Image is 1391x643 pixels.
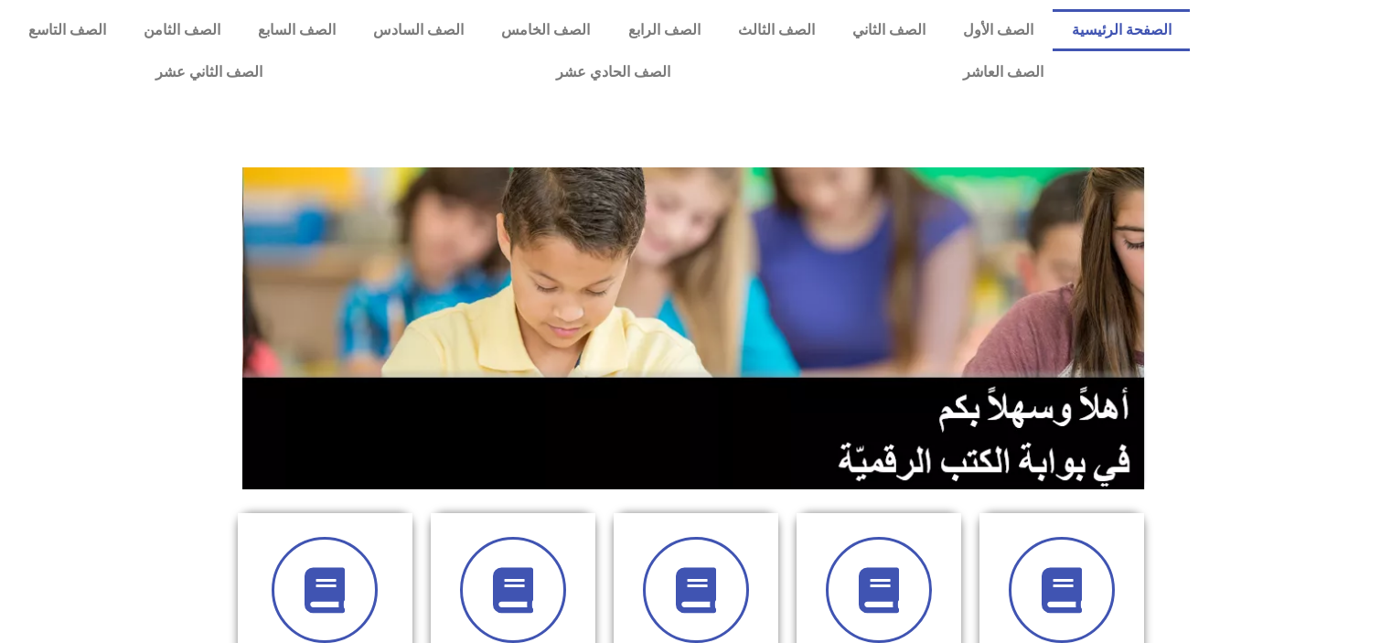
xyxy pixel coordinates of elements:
[239,9,354,51] a: الصف السابع
[945,9,1053,51] a: الصف الأول
[483,9,609,51] a: الصف الخامس
[609,9,719,51] a: الصف الرابع
[1053,9,1190,51] a: الصفحة الرئيسية
[817,51,1190,93] a: الصف العاشر
[355,9,483,51] a: الصف السادس
[9,9,124,51] a: الصف التاسع
[409,51,816,93] a: الصف الحادي عشر
[124,9,239,51] a: الصف الثامن
[833,9,944,51] a: الصف الثاني
[719,9,833,51] a: الصف الثالث
[9,51,409,93] a: الصف الثاني عشر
